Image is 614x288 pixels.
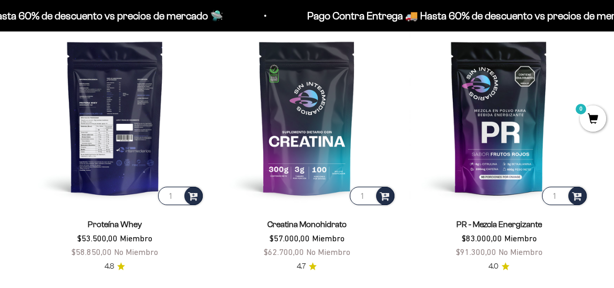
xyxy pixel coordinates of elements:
[105,261,114,272] span: 4.8
[456,247,496,257] span: $91.300,00
[105,261,125,272] a: 4.84.8 de 5.0 estrellas
[488,261,498,272] span: 4.0
[312,233,345,243] span: Miembro
[114,247,158,257] span: No Miembro
[297,261,306,272] span: 4.7
[504,233,537,243] span: Miembro
[498,247,543,257] span: No Miembro
[77,233,118,243] span: $53.500,00
[456,220,542,229] a: PR - Mezcla Energizante
[120,233,152,243] span: Miembro
[71,247,112,257] span: $58.850,00
[462,233,502,243] span: $83.000,00
[264,247,304,257] span: $62.700,00
[267,220,347,229] a: Creatina Monohidrato
[297,261,317,272] a: 4.74.7 de 5.0 estrellas
[269,233,310,243] span: $57.000,00
[580,114,606,125] a: 0
[25,28,205,207] img: Proteína Whey
[575,103,587,115] mark: 0
[488,261,509,272] a: 4.04.0 de 5.0 estrellas
[88,220,142,229] a: Proteína Whey
[306,247,350,257] span: No Miembro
